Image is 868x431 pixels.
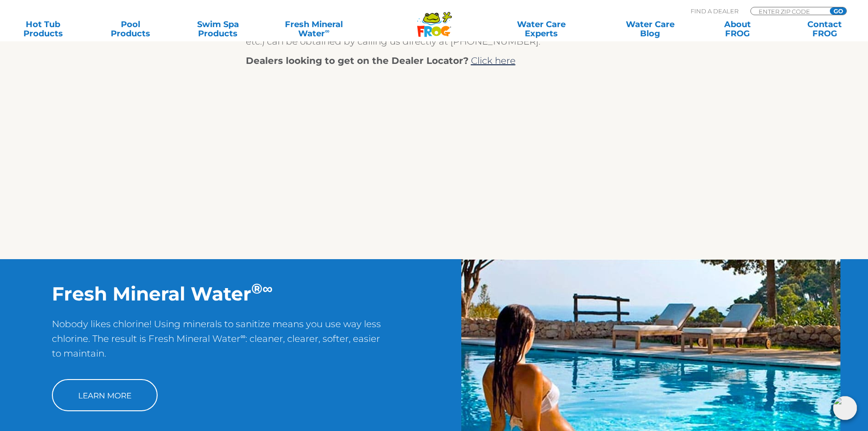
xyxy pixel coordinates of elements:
a: Water CareExperts [486,20,596,38]
a: Water CareBlog [616,20,684,38]
a: Click here [471,55,516,66]
a: AboutFROG [703,20,772,38]
p: Find A Dealer [691,7,738,15]
h2: Fresh Mineral Water [52,282,382,305]
sup: ∞ [240,332,245,340]
a: PoolProducts [96,20,165,38]
img: openIcon [833,396,857,420]
iframe: FROG® Products for Pools [246,92,503,237]
sup: ® [251,280,262,297]
sup: ∞ [325,27,329,34]
p: Nobody likes chlorine! Using minerals to sanitize means you use way less chlorine. The result is ... [52,317,382,370]
input: GO [830,7,846,15]
a: ContactFROG [791,20,859,38]
a: Fresh MineralWater∞ [272,20,357,38]
a: Swim SpaProducts [184,20,252,38]
a: Hot TubProducts [9,20,77,38]
sup: ∞ [262,280,272,297]
a: Learn More [52,379,158,411]
strong: Dealers looking to get on the Dealer Locator? [246,55,469,66]
input: Zip Code Form [758,7,820,15]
